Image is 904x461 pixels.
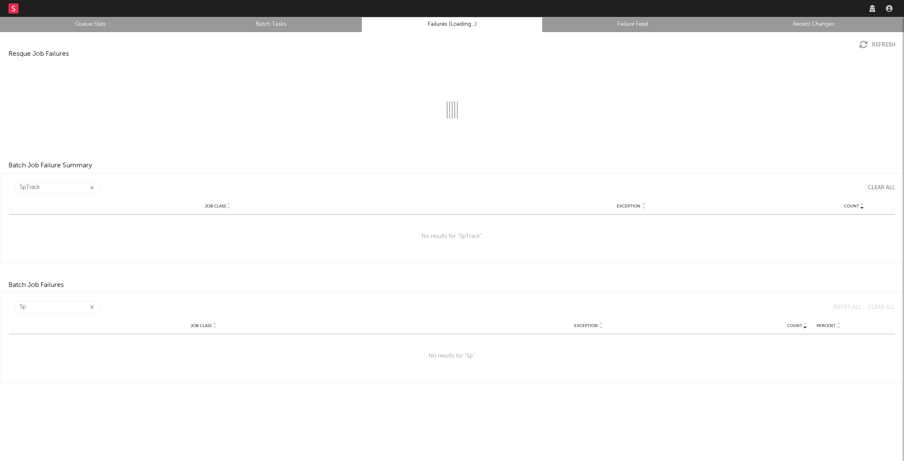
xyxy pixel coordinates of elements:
span: Job Class [190,323,212,328]
div: Clear All [868,305,895,310]
button: Clear All [861,305,895,310]
a: Failures (Loading...) [366,19,538,30]
div: No results for " SpTrack ". [9,215,895,259]
input: Search... [15,182,100,194]
div: No results for " Sp ". [9,334,895,378]
div: Clear All [868,185,895,191]
span: Exception [574,323,598,328]
a: Failure Feed [547,19,719,30]
span: Percent [817,323,836,328]
button: Refresh [859,41,896,49]
div: Retry All [833,305,861,310]
button: Retry All [827,305,861,310]
div: Resque Job Failures [8,49,69,59]
div: Batch Job Failure Summary [8,161,92,171]
input: Search... [15,301,100,313]
span: Exception [617,204,641,209]
a: Queue Stats [5,19,176,30]
a: Recent Changes [728,19,899,30]
span: Job Class [205,204,226,209]
span: Count [844,204,859,209]
button: Clear All [861,185,895,191]
span: Count [787,323,802,328]
a: Batch Tasks [185,19,357,30]
div: Batch Job Failures [8,280,64,290]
